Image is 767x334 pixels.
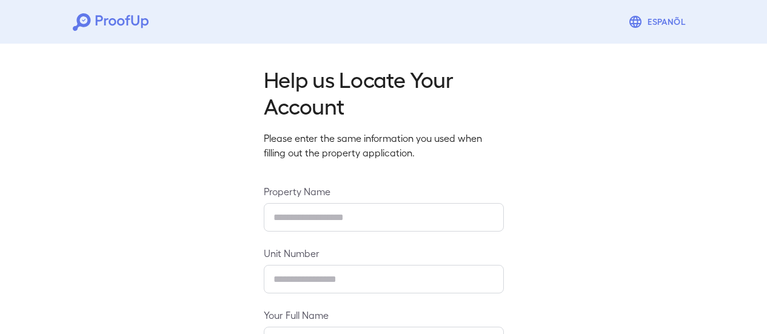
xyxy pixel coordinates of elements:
[264,184,504,198] label: Property Name
[264,131,504,160] p: Please enter the same information you used when filling out the property application.
[264,246,504,260] label: Unit Number
[264,308,504,322] label: Your Full Name
[264,65,504,119] h2: Help us Locate Your Account
[623,10,694,34] button: Espanõl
